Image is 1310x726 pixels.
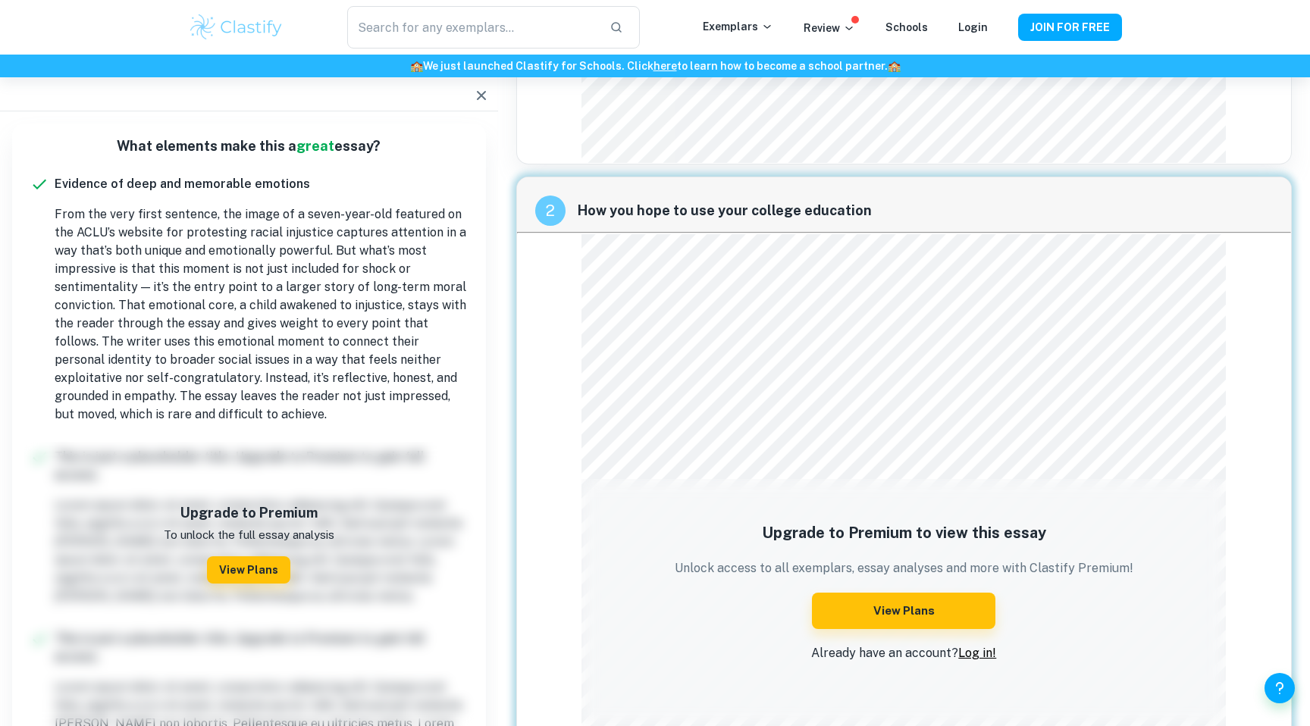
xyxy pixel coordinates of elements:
[347,6,597,49] input: Search for any exemplars...
[703,18,773,35] p: Exemplars
[578,200,1273,221] span: How you hope to use your college education
[653,60,677,72] a: here
[410,60,423,72] span: 🏫
[888,60,901,72] span: 🏫
[1018,14,1122,41] button: JOIN FOR FREE
[804,20,855,36] p: Review
[812,593,995,629] button: View Plans
[1265,673,1295,703] button: Help and Feedback
[55,175,468,193] h6: Evidence of deep and memorable emotions
[675,521,1133,544] h5: Upgrade to Premium to view this essay
[207,556,290,584] button: View Plans
[55,205,468,424] p: From the very first sentence, the image of a seven-year-old featured on the ACLU’s website for pr...
[958,21,988,33] a: Login
[675,644,1133,662] p: Already have an account?
[885,21,928,33] a: Schools
[3,58,1307,74] h6: We just launched Clastify for Schools. Click to learn how to become a school partner.
[164,527,334,544] p: To unlock the full essay analysis
[164,502,334,524] h6: Upgrade to Premium
[958,646,996,660] a: Log in!
[535,196,566,226] div: recipe
[24,136,474,157] h6: What elements make this a essay?
[296,138,334,154] span: great
[675,559,1133,577] p: Unlock access to all exemplars, essay analyses and more with Clastify Premium!
[188,12,284,42] img: Clastify logo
